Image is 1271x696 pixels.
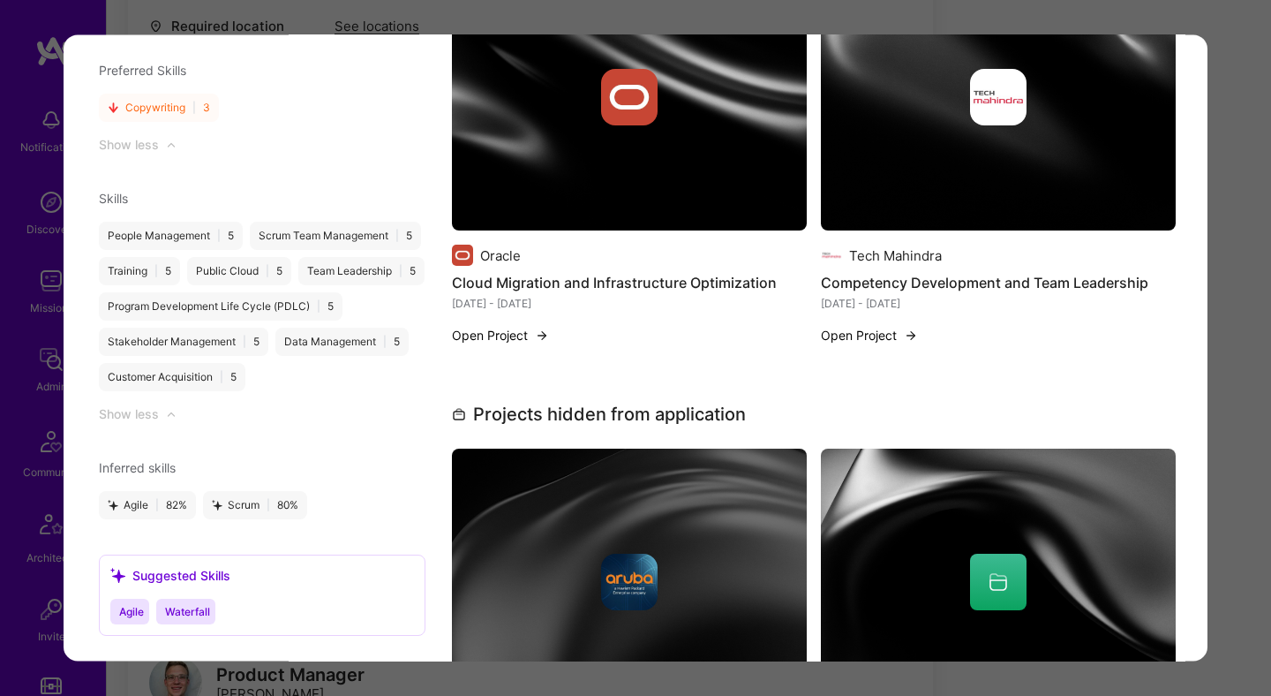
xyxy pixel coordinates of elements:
[99,64,186,79] span: Preferred Skills
[187,258,291,286] div: Public Cloud 5
[243,336,246,350] span: |
[821,246,842,267] img: Company logo
[99,258,180,286] div: Training 5
[904,329,918,343] img: arrow-right
[99,660,155,675] span: Industries
[165,606,210,619] span: Waterfall
[821,272,1176,295] h4: Competency Development and Team Leadership
[110,567,230,586] div: Suggested Skills
[155,499,159,513] span: |
[192,102,196,116] span: |
[535,329,549,343] img: arrow-right
[452,295,807,314] div: [DATE] - [DATE]
[64,34,1207,661] div: modal
[383,336,387,350] span: |
[480,246,521,265] div: Oracle
[220,371,223,385] span: |
[154,265,158,279] span: |
[212,501,222,511] i: icon StarsPurple
[601,554,658,610] img: Company logo
[970,70,1027,126] img: Company logo
[99,492,196,520] div: Agile 82 %
[452,327,549,345] button: Open Project
[99,406,159,424] div: Show less
[317,300,320,314] span: |
[399,265,402,279] span: |
[266,265,269,279] span: |
[267,499,270,513] span: |
[298,258,425,286] div: Team Leadership 5
[108,501,118,511] i: icon StarsPurple
[99,293,342,322] div: Program Development Life Cycle (PDLC) 5
[110,569,125,584] i: icon SuggestedTeams
[395,230,399,244] span: |
[99,364,245,392] div: Customer Acquisition 5
[452,246,473,267] img: Company logo
[99,461,176,476] span: Inferred skills
[452,272,807,295] h4: Cloud Migration and Infrastructure Optimization
[849,246,942,265] div: Tech Mahindra
[601,70,658,126] img: Company logo
[99,223,243,251] div: People Management 5
[275,329,409,357] div: Data Management 5
[119,606,144,619] span: Agile
[821,327,918,345] button: Open Project
[203,492,307,520] div: Scrum 80 %
[99,329,268,357] div: Stakeholder Management 5
[108,103,118,114] i: icon Low
[250,223,421,251] div: Scrum Team Management 5
[821,295,1176,314] div: [DATE] - [DATE]
[99,137,159,155] div: Show less
[99,192,128,207] span: Skills
[99,95,219,123] div: Copywriting 3
[217,230,221,244] span: |
[452,402,746,428] div: Projects hidden from application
